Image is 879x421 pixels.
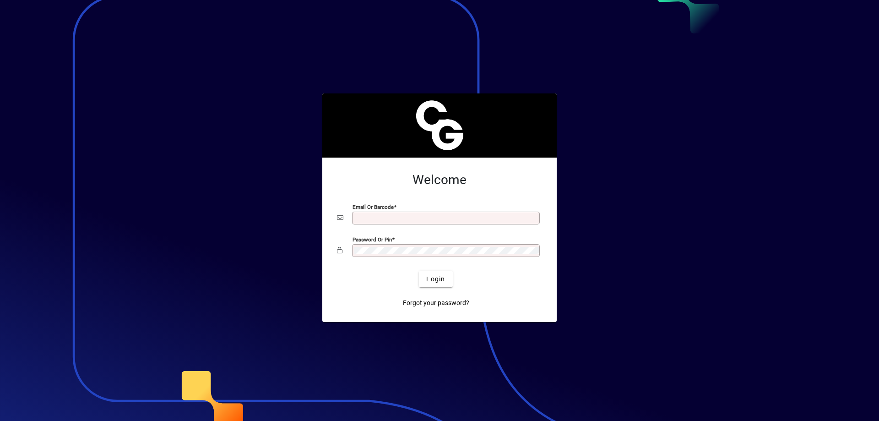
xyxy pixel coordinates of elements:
span: Login [426,274,445,284]
mat-label: Password or Pin [353,236,392,243]
mat-label: Email or Barcode [353,204,394,210]
button: Login [419,271,452,287]
h2: Welcome [337,172,542,188]
a: Forgot your password? [399,295,473,311]
span: Forgot your password? [403,298,469,308]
